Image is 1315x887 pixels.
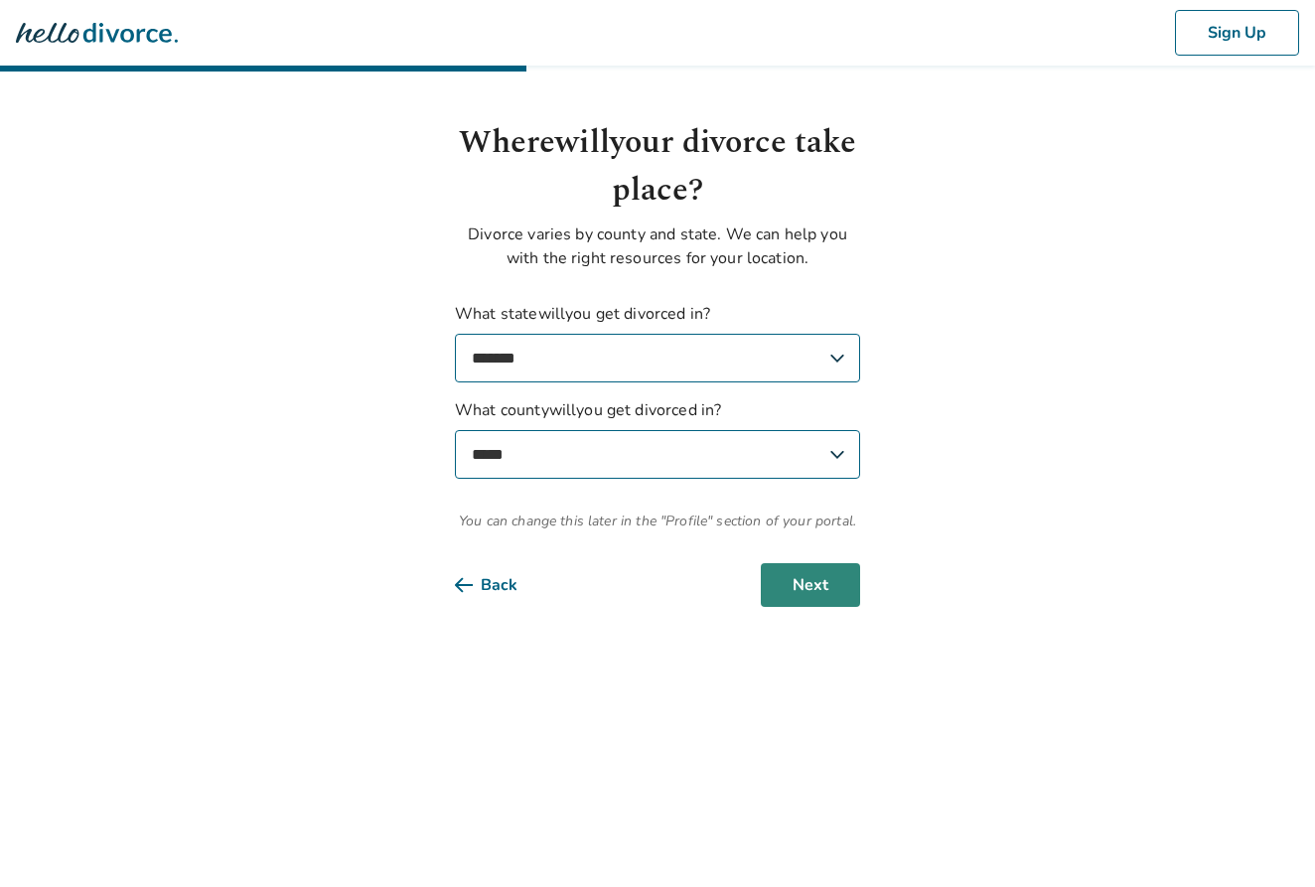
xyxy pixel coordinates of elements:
[455,119,860,215] h1: Where will your divorce take place?
[1175,10,1299,56] button: Sign Up
[455,302,860,382] label: What state will you get divorced in?
[455,222,860,270] p: Divorce varies by county and state. We can help you with the right resources for your location.
[455,430,860,479] select: What countywillyou get divorced in?
[761,563,860,607] button: Next
[455,398,860,479] label: What county will you get divorced in?
[455,511,860,531] span: You can change this later in the "Profile" section of your portal.
[455,563,549,607] button: Back
[1216,792,1315,887] iframe: Chat Widget
[455,334,860,382] select: What statewillyou get divorced in?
